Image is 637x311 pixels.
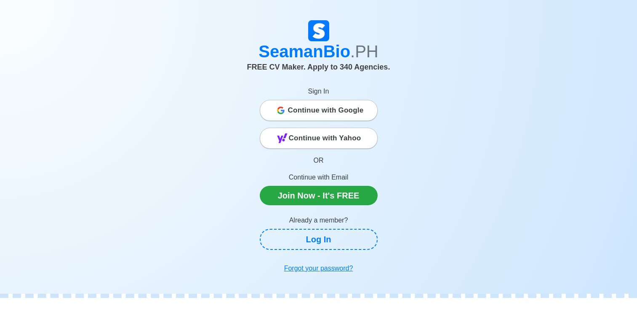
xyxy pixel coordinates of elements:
[260,86,378,97] p: Sign In
[260,186,378,205] a: Join Now - It's FREE
[260,172,378,182] p: Continue with Email
[260,128,378,149] button: Continue with Yahoo
[260,100,378,121] button: Continue with Google
[308,20,329,41] img: Logo
[260,260,378,277] a: Forgot your password?
[260,215,378,225] p: Already a member?
[260,155,378,166] p: OR
[350,42,378,61] span: .PH
[288,102,364,119] span: Continue with Google
[247,63,390,71] span: FREE CV Maker. Apply to 340 Agencies.
[289,130,361,147] span: Continue with Yahoo
[284,265,353,272] u: Forgot your password?
[85,41,552,62] h1: SeamanBio
[260,229,378,250] a: Log In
